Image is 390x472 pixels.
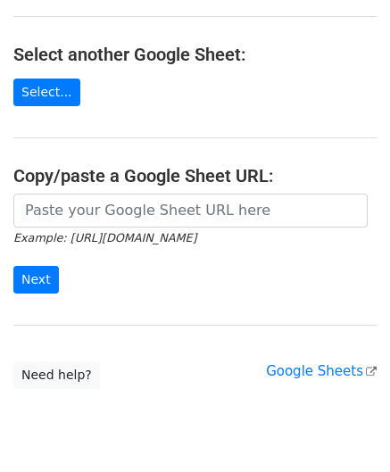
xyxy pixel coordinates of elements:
[266,363,377,379] a: Google Sheets
[301,386,390,472] iframe: Chat Widget
[13,231,196,244] small: Example: [URL][DOMAIN_NAME]
[13,44,377,65] h4: Select another Google Sheet:
[13,266,59,294] input: Next
[13,165,377,186] h4: Copy/paste a Google Sheet URL:
[13,361,100,389] a: Need help?
[13,79,80,106] a: Select...
[13,194,368,228] input: Paste your Google Sheet URL here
